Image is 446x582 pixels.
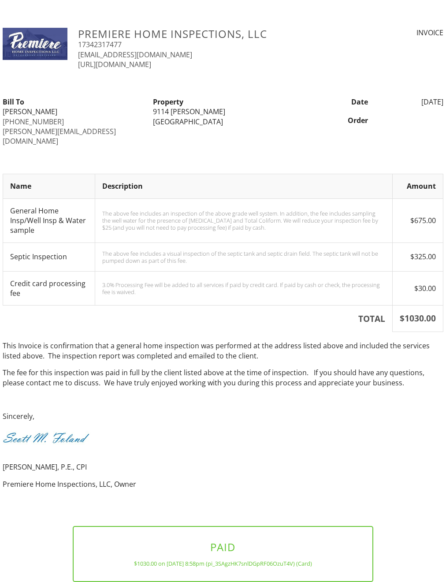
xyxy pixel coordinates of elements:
[298,97,374,107] div: Date
[3,341,443,361] p: This Invoice is confirmation that a general home inspection was performed at the address listed a...
[392,242,443,271] td: $325.00
[341,28,443,37] div: INVOICE
[3,107,142,116] div: [PERSON_NAME]
[78,60,151,69] a: [URL][DOMAIN_NAME]
[3,97,24,107] strong: Bill To
[88,541,359,553] h3: PAID
[102,250,385,264] div: The above fee includes a visual inspection of the septic tank and septic drain field. The septic ...
[10,279,85,298] span: Credit card processing fee
[3,479,443,489] p: Premiere Home Inspections, LLC, Owner
[3,127,116,146] a: [PERSON_NAME][EMAIL_ADDRESS][DOMAIN_NAME]
[3,462,443,472] p: [PERSON_NAME], P.E., CPI
[3,368,443,388] p: The fee for this inspection was paid in full by the client listed above at the time of inspection...
[392,306,443,332] th: $1030.00
[3,117,64,127] a: [PHONE_NUMBER]
[102,210,385,231] div: The above fee includes an inspection of the above grade well system. In addition, the fee include...
[78,28,331,40] h3: Premiere Home Inspections, LLC
[78,50,192,60] a: [EMAIL_ADDRESS][DOMAIN_NAME]
[392,174,443,198] th: Amount
[10,206,86,235] span: General Home Insp/Well Insp & Water sample
[102,281,385,295] div: 3.0% Processing Fee will be added to all services if paid by credit card. If paid by cash or chec...
[3,28,67,60] img: Logo.jpg
[153,107,293,116] div: 9114 [PERSON_NAME]
[3,431,91,445] img: signature.jpg
[153,117,293,127] div: [GEOGRAPHIC_DATA]
[3,306,393,332] th: TOTAL
[88,560,359,567] div: $1030.00 on [DATE] 8:58pm (pi_3SAgzHK7snlDGpRF06OzuT4V) (Card)
[3,174,95,198] th: Name
[298,116,374,125] div: Order
[392,198,443,242] td: $675.00
[10,252,67,261] span: Septic Inspection
[95,174,393,198] th: Description
[392,271,443,306] td: $30.00
[3,411,443,421] p: Sincerely,
[78,40,122,49] a: 17342317477
[153,97,183,107] strong: Property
